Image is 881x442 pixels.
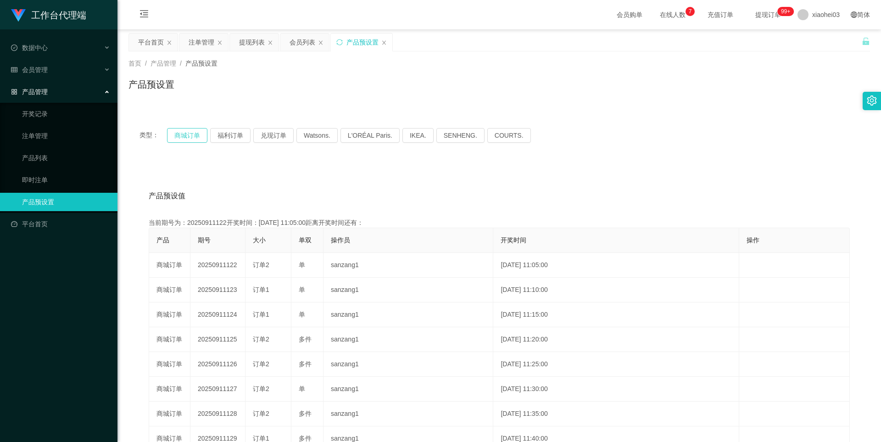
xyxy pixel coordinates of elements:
span: 操作 [747,236,759,244]
button: 福利订单 [210,128,251,143]
span: / [145,60,147,67]
td: 商城订单 [149,377,190,402]
td: [DATE] 11:05:00 [493,253,739,278]
span: 订单2 [253,261,269,269]
td: sanzang1 [323,377,493,402]
i: 图标: close [217,40,223,45]
td: [DATE] 11:30:00 [493,377,739,402]
i: 图标: global [851,11,857,18]
i: 图标: close [268,40,273,45]
td: sanzang1 [323,302,493,327]
span: 订单2 [253,385,269,392]
td: 20250911124 [190,302,245,327]
i: 图标: close [167,40,172,45]
span: 产品管理 [151,60,176,67]
span: 类型： [139,128,167,143]
span: 订单1 [253,435,269,442]
img: logo.9652507e.png [11,9,26,22]
h1: 产品预设置 [128,78,174,91]
button: 兑现订单 [253,128,294,143]
i: 图标: close [318,40,323,45]
td: [DATE] 11:35:00 [493,402,739,426]
div: 会员列表 [290,34,315,51]
span: 订单2 [253,360,269,368]
td: [DATE] 11:20:00 [493,327,739,352]
span: 单 [299,385,305,392]
span: 订单2 [253,410,269,417]
i: 图标: check-circle-o [11,45,17,51]
div: 提现列表 [239,34,265,51]
a: 即时注单 [22,171,110,189]
i: 图标: table [11,67,17,73]
a: 工作台代理端 [11,11,86,18]
td: 20250911127 [190,377,245,402]
i: 图标: appstore-o [11,89,17,95]
span: / [180,60,182,67]
span: 在线人数 [655,11,690,18]
div: 平台首页 [138,34,164,51]
span: 充值订单 [703,11,738,18]
span: 开奖时间 [501,236,526,244]
a: 产品列表 [22,149,110,167]
i: 图标: menu-fold [128,0,160,30]
td: [DATE] 11:15:00 [493,302,739,327]
td: sanzang1 [323,402,493,426]
div: 产品预设置 [346,34,379,51]
span: 产品预设值 [149,190,185,201]
span: 订单1 [253,311,269,318]
span: 订单1 [253,286,269,293]
a: 产品预设置 [22,193,110,211]
div: 当前期号为：20250911122开奖时间：[DATE] 11:05:00距离开奖时间还有： [149,218,850,228]
button: IKEA. [402,128,434,143]
td: sanzang1 [323,253,493,278]
button: L'ORÉAL Paris. [340,128,400,143]
h1: 工作台代理端 [31,0,86,30]
button: COURTS. [487,128,531,143]
td: 商城订单 [149,302,190,327]
td: sanzang1 [323,278,493,302]
span: 提现订单 [751,11,786,18]
a: 注单管理 [22,127,110,145]
span: 单双 [299,236,312,244]
span: 单 [299,261,305,269]
div: 注单管理 [189,34,214,51]
td: [DATE] 11:25:00 [493,352,739,377]
sup: 1159 [777,7,794,16]
span: 会员管理 [11,66,48,73]
td: 商城订单 [149,352,190,377]
i: 图标: close [381,40,387,45]
td: 商城订单 [149,278,190,302]
span: 多件 [299,360,312,368]
td: 商城订单 [149,327,190,352]
td: 20250911128 [190,402,245,426]
span: 首页 [128,60,141,67]
span: 数据中心 [11,44,48,51]
i: 图标: sync [336,39,343,45]
p: 7 [689,7,692,16]
span: 单 [299,311,305,318]
span: 产品预设置 [185,60,217,67]
span: 多件 [299,336,312,343]
button: SENHENG. [436,128,485,143]
span: 大小 [253,236,266,244]
span: 产品 [156,236,169,244]
td: sanzang1 [323,352,493,377]
button: Watsons. [296,128,338,143]
span: 订单2 [253,336,269,343]
td: 20250911122 [190,253,245,278]
span: 产品管理 [11,88,48,95]
button: 商城订单 [167,128,207,143]
td: 20250911126 [190,352,245,377]
span: 期号 [198,236,211,244]
td: 商城订单 [149,253,190,278]
td: [DATE] 11:10:00 [493,278,739,302]
span: 单 [299,286,305,293]
td: sanzang1 [323,327,493,352]
i: 图标: unlock [862,37,870,45]
span: 操作员 [331,236,350,244]
sup: 7 [686,7,695,16]
td: 20250911123 [190,278,245,302]
span: 多件 [299,410,312,417]
i: 图标: setting [867,95,877,106]
span: 多件 [299,435,312,442]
